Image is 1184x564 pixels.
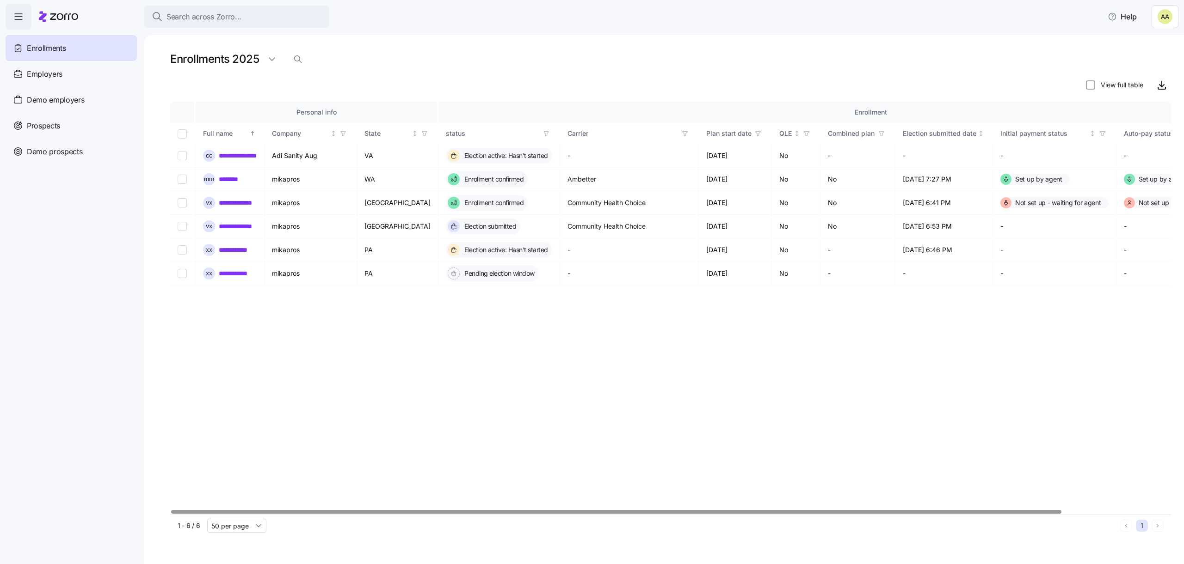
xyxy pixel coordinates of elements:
[820,191,895,215] td: No
[895,144,993,168] td: -
[462,151,548,160] span: Election active: Hasn't started
[772,215,820,238] td: No
[357,262,438,285] td: PA
[6,61,137,87] a: Employers
[27,68,62,80] span: Employers
[462,198,524,207] span: Enrollment confirmed
[462,269,535,278] span: Pending election window
[272,128,328,139] div: Company
[699,168,772,191] td: [DATE]
[993,238,1116,262] td: -
[249,130,256,137] div: Sorted ascending
[706,128,752,139] div: Plan start date
[1120,520,1132,532] button: Previous page
[903,128,976,139] div: Election submitted date
[772,191,820,215] td: No
[1136,520,1148,532] button: 1
[1108,11,1137,22] span: Help
[820,215,895,238] td: No
[772,123,820,144] th: QLENot sorted
[772,168,820,191] td: No
[357,144,438,168] td: VA
[206,152,212,158] span: c c
[330,130,337,137] div: Not sorted
[1100,7,1144,26] button: Help
[265,215,357,238] td: mikapros
[699,144,772,168] td: [DATE]
[895,168,993,191] td: [DATE] 7:27 PM
[6,139,137,164] a: Demo prospects
[144,6,329,28] button: Search across Zorro...
[206,223,212,229] span: v x
[978,130,984,137] div: Not sorted
[567,175,596,184] span: Ambetter
[820,144,895,168] td: -
[265,144,357,168] td: Adi Sanity Aug
[357,191,438,215] td: [GEOGRAPHIC_DATA]
[794,130,800,137] div: Not sorted
[203,128,248,139] div: Full name
[206,200,212,206] span: v x
[772,262,820,285] td: No
[699,262,772,285] td: [DATE]
[265,123,357,144] th: CompanyNot sorted
[178,269,187,278] input: Select record 6
[27,146,83,158] span: Demo prospects
[357,123,438,144] th: StateNot sorted
[1095,80,1143,90] label: View full table
[993,215,1116,238] td: -
[6,87,137,113] a: Demo employers
[895,191,993,215] td: [DATE] 6:41 PM
[895,123,993,144] th: Election submitted dateNot sorted
[357,215,438,238] td: [GEOGRAPHIC_DATA]
[779,128,792,139] div: QLE
[178,175,187,184] input: Select record 2
[1089,130,1096,137] div: Not sorted
[265,262,357,285] td: mikapros
[895,238,993,262] td: [DATE] 6:46 PM
[699,191,772,215] td: [DATE]
[772,238,820,262] td: No
[1015,175,1062,184] span: Set up by agent
[6,113,137,139] a: Prospects
[699,238,772,262] td: [DATE]
[203,107,430,117] div: Personal info
[993,144,1116,168] td: -
[993,123,1116,144] th: Initial payment statusNot sorted
[567,222,646,231] span: Community Health Choice
[27,120,60,132] span: Prospects
[772,144,820,168] td: No
[178,198,187,207] input: Select record 3
[364,128,410,139] div: State
[1158,9,1172,24] img: 69dbe272839496de7880a03cd36c60c1
[1015,198,1101,207] span: Not set up - waiting for agent
[166,11,241,23] span: Search across Zorro...
[206,247,212,253] span: x x
[699,215,772,238] td: [DATE]
[567,245,570,255] span: -
[820,238,895,262] td: -
[1152,520,1164,532] button: Next page
[265,168,357,191] td: mikapros
[993,262,1116,285] td: -
[178,245,187,255] input: Select record 5
[895,215,993,238] td: [DATE] 6:53 PM
[265,191,357,215] td: mikapros
[567,128,678,139] div: Carrier
[178,151,187,160] input: Select record 1
[178,222,187,231] input: Select record 4
[178,521,200,530] span: 1 - 6 / 6
[462,175,524,184] span: Enrollment confirmed
[170,52,259,66] h1: Enrollments 2025
[412,130,418,137] div: Not sorted
[820,168,895,191] td: No
[265,238,357,262] td: mikapros
[204,176,214,182] span: m m
[567,269,570,278] span: -
[828,128,875,139] div: Combined plan
[895,262,993,285] td: -
[27,42,66,54] span: Enrollments
[357,238,438,262] td: PA
[567,151,570,160] span: -
[357,168,438,191] td: WA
